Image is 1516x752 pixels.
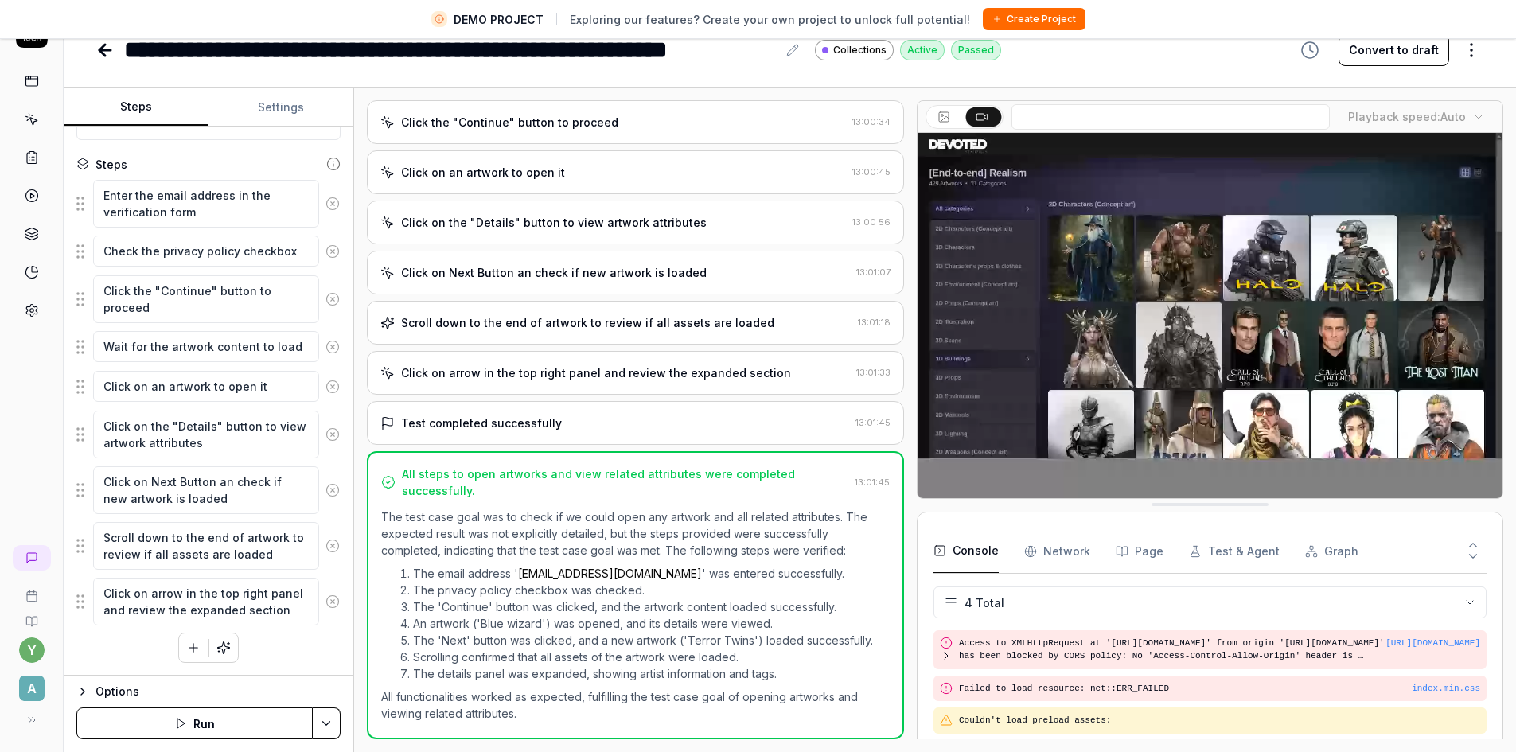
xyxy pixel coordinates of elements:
[319,283,346,315] button: Remove step
[76,521,341,571] div: Suggestions
[1024,529,1090,574] button: Network
[852,166,891,177] time: 13:00:45
[1339,34,1449,66] button: Convert to draft
[381,688,890,722] p: All functionalities worked as expected, fulfilling the test case goal of opening artworks and vie...
[518,567,702,580] a: [EMAIL_ADDRESS][DOMAIN_NAME]
[413,615,890,632] li: An artwork ('Blue wizard') was opened, and its details were viewed.
[76,682,341,701] button: Options
[401,415,562,431] div: Test completed successfully
[856,367,891,378] time: 13:01:33
[319,371,346,403] button: Remove step
[959,637,1385,663] pre: Access to XMLHttpRequest at '[URL][DOMAIN_NAME]' from origin '[URL][DOMAIN_NAME]' has been blocke...
[76,466,341,515] div: Suggestions
[76,577,341,626] div: Suggestions
[319,530,346,562] button: Remove step
[855,417,891,428] time: 13:01:45
[856,267,891,278] time: 13:01:07
[959,682,1480,696] pre: Failed to load resource: net::ERR_FAILED
[413,598,890,615] li: The 'Continue' button was clicked, and the artwork content loaded successfully.
[401,314,774,331] div: Scroll down to the end of artwork to review if all assets are loaded
[19,676,45,701] span: A
[6,602,57,628] a: Documentation
[13,545,51,571] a: New conversation
[208,88,353,127] button: Settings
[76,330,341,364] div: Suggestions
[1305,529,1358,574] button: Graph
[959,714,1480,727] pre: Couldn't load preload assets:
[1385,637,1480,650] button: [URL][DOMAIN_NAME]
[319,586,346,618] button: Remove step
[454,11,544,28] span: DEMO PROJECT
[815,39,894,60] a: Collections
[401,264,707,281] div: Click on Next Button an check if new artwork is loaded
[900,40,945,60] div: Active
[95,682,341,701] div: Options
[319,188,346,220] button: Remove step
[401,214,707,231] div: Click on the "Details" button to view artwork attributes
[1348,108,1466,125] div: Playback speed:
[76,707,313,739] button: Run
[76,410,341,459] div: Suggestions
[413,632,890,649] li: The 'Next' button was clicked, and a new artwork ('Terror Twins') loaded successfully.
[401,114,618,131] div: Click the "Continue" button to proceed
[76,235,341,268] div: Suggestions
[852,116,891,127] time: 13:00:34
[76,275,341,324] div: Suggestions
[852,216,891,228] time: 13:00:56
[19,637,45,663] button: y
[933,529,999,574] button: Console
[833,43,887,57] span: Collections
[319,474,346,506] button: Remove step
[319,331,346,363] button: Remove step
[858,317,891,328] time: 13:01:18
[381,508,890,559] p: The test case goal was to check if we could open any artwork and all related attributes. The expe...
[1291,34,1329,66] button: View version history
[76,179,341,228] div: Suggestions
[64,88,208,127] button: Steps
[413,649,890,665] li: Scrolling confirmed that all assets of the artwork were loaded.
[951,40,1001,60] div: Passed
[401,364,791,381] div: Click on arrow in the top right panel and review the expanded section
[402,466,848,499] div: All steps to open artworks and view related attributes were completed successfully.
[6,663,57,704] button: A
[1412,682,1480,696] button: index.min.css
[76,370,341,403] div: Suggestions
[6,577,57,602] a: Book a call with us
[1116,529,1163,574] button: Page
[413,565,890,582] li: The email address ' ' was entered successfully.
[95,156,127,173] div: Steps
[855,477,890,488] time: 13:01:45
[319,419,346,450] button: Remove step
[319,236,346,267] button: Remove step
[413,582,890,598] li: The privacy policy checkbox was checked.
[413,665,890,682] li: The details panel was expanded, showing artist information and tags.
[983,8,1085,30] button: Create Project
[1189,529,1280,574] button: Test & Agent
[401,164,565,181] div: Click on an artwork to open it
[570,11,970,28] span: Exploring our features? Create your own project to unlock full potential!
